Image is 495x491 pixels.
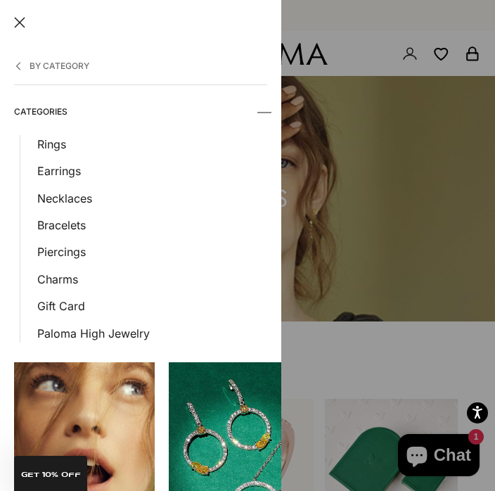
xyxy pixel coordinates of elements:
[37,243,267,261] a: Piercings
[14,91,267,133] summary: Categories
[37,216,267,234] a: Bracelets
[37,189,267,208] a: Necklaces
[37,324,267,343] a: Paloma High Jewelry
[14,45,267,85] button: By Category
[21,471,81,478] span: GET 10% Off
[37,297,267,315] a: Gift Card
[37,162,267,180] a: Earrings
[14,456,87,491] div: GET 10% Off
[37,270,267,288] a: Charms
[37,135,267,153] a: Rings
